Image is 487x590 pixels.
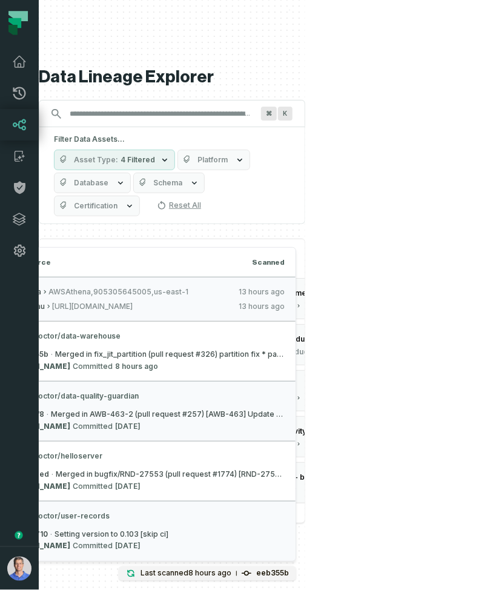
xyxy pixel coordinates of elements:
relative-time: Aug 21, 2025, 5:26 PM GMT+3 [188,569,231,578]
p: Committed [4,422,141,431]
span: Merged in fix_jit_partition (pull request #326) partition fix * partition fix [55,350,285,359]
relative-time: Aug 18, 2025, 5:47 PM GMT+3 [115,422,141,431]
span: hellodoctor/data-quality-guardian [4,391,285,401]
button: Last scanned[DATE] 5:26:16 PMeeb355b [119,566,296,581]
span: Merged in bugfix/RND-27553 (pull request #1774) [RND-27553] - revert addition of new reset passwo... [56,469,285,479]
span: Press ⌘ + K to focus the search bar [278,107,293,121]
span: Scanned [252,257,285,267]
span: hellodoctor/user-records [4,511,285,521]
span: Merged in AWB-463-2 (pull request #257) [AWB-463] Update created_at field type in TableList schem... [51,409,285,419]
span: hellodoctor/data-warehouse [4,331,285,341]
div: Tooltip anchor [13,530,24,541]
p: Committed [4,362,158,371]
relative-time: Aug 19, 2025, 3:25 PM GMT+3 [115,482,141,491]
span: · [47,409,48,419]
p: Committed [4,542,141,551]
relative-time: Aug 21, 2025, 1:01 PM GMT+3 [239,302,285,311]
relative-time: Aug 21, 2025, 5:24 PM GMT+3 [115,362,158,371]
img: avatar of Barak Forgoun [7,557,31,581]
relative-time: Aug 21, 2025, 1:01 PM GMT+3 [239,287,285,297]
relative-time: Aug 4, 2025, 11:08 AM GMT+3 [115,542,141,551]
span: AWSAthena,905305645005,us-east-1 [48,287,230,297]
p: Committed [4,482,141,491]
h1: Data Lineage Explorer [39,67,305,88]
span: hellodoctor/helloserver [4,451,285,461]
span: · [50,529,52,539]
span: · [51,350,53,359]
span: Setting version to 0.103 [skip ci] [55,529,168,539]
p: Last scanned [141,568,231,580]
span: [URL][DOMAIN_NAME] [52,302,230,311]
span: Press ⌘ + K to focus the search bar [261,107,277,121]
h4: eeb355b [256,570,289,577]
span: · [51,469,53,479]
